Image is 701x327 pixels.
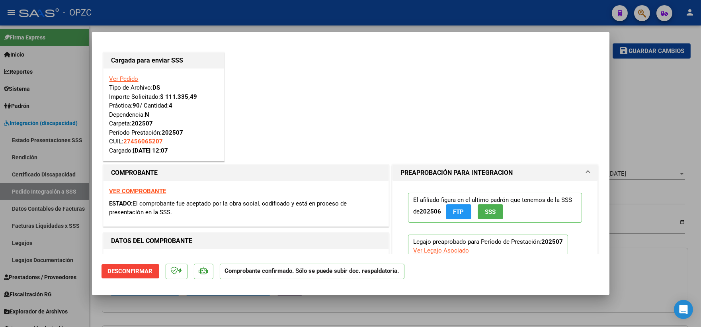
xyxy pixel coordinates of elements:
div: Tipo de Archivo: Importe Solicitado: Práctica: / Cantidad: Dependencia: Carpeta: Período Prestaci... [109,74,218,155]
div: Open Intercom Messenger [674,300,693,319]
strong: 202507 [162,129,184,136]
span: SSS [485,208,496,215]
span: 27456065207 [124,138,163,145]
button: SSS [478,204,503,219]
strong: 90 [133,102,140,109]
a: Ver Pedido [109,75,139,82]
span: ESTADO: [109,200,133,207]
strong: $ 111.335,49 [160,93,197,100]
strong: 202507 [541,238,563,245]
strong: DS [153,84,160,91]
strong: 202507 [132,120,153,127]
div: Ver Legajo Asociado [413,246,469,255]
h1: PREAPROBACIÓN PARA INTEGRACION [400,168,513,178]
span: El comprobante fue aceptado por la obra social, codificado y está en proceso de presentación en l... [109,200,347,216]
mat-expansion-panel-header: PREAPROBACIÓN PARA INTEGRACION [392,165,598,181]
strong: 4 [169,102,173,109]
p: El afiliado figura en el ultimo padrón que tenemos de la SSS de [408,193,582,223]
strong: DATOS DEL COMPROBANTE [111,237,193,245]
button: FTP [446,204,471,219]
strong: COMPROBANTE [111,169,158,176]
p: Comprobante confirmado. Sólo se puede subir doc. respaldatoria. [220,264,404,279]
strong: N [145,111,150,118]
button: Desconfirmar [102,264,159,278]
p: Legajo preaprobado para Período de Prestación: [408,235,568,311]
a: VER COMPROBANTE [109,188,166,195]
span: FTP [453,208,464,215]
strong: 202506 [420,208,441,215]
strong: [DATE] 12:07 [133,147,168,154]
span: Desconfirmar [108,268,153,275]
h1: Cargada para enviar SSS [111,56,216,65]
